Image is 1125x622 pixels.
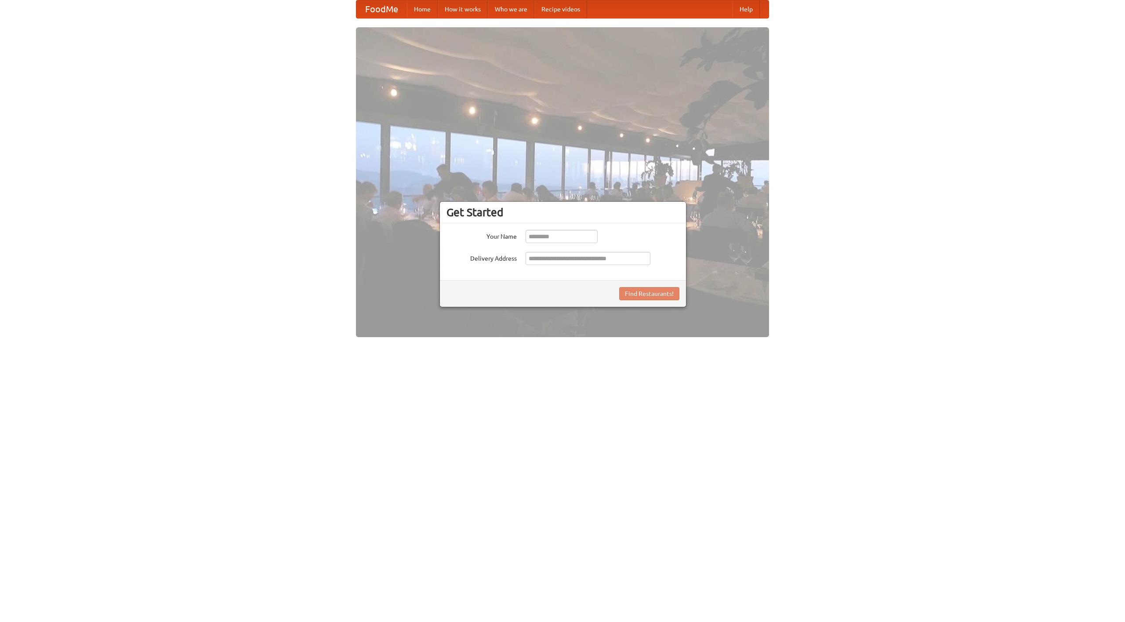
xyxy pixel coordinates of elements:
a: Help [733,0,760,18]
a: FoodMe [356,0,407,18]
a: Who we are [488,0,534,18]
h3: Get Started [446,206,679,219]
a: How it works [438,0,488,18]
label: Your Name [446,230,517,241]
a: Recipe videos [534,0,587,18]
a: Home [407,0,438,18]
label: Delivery Address [446,252,517,263]
button: Find Restaurants! [619,287,679,300]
